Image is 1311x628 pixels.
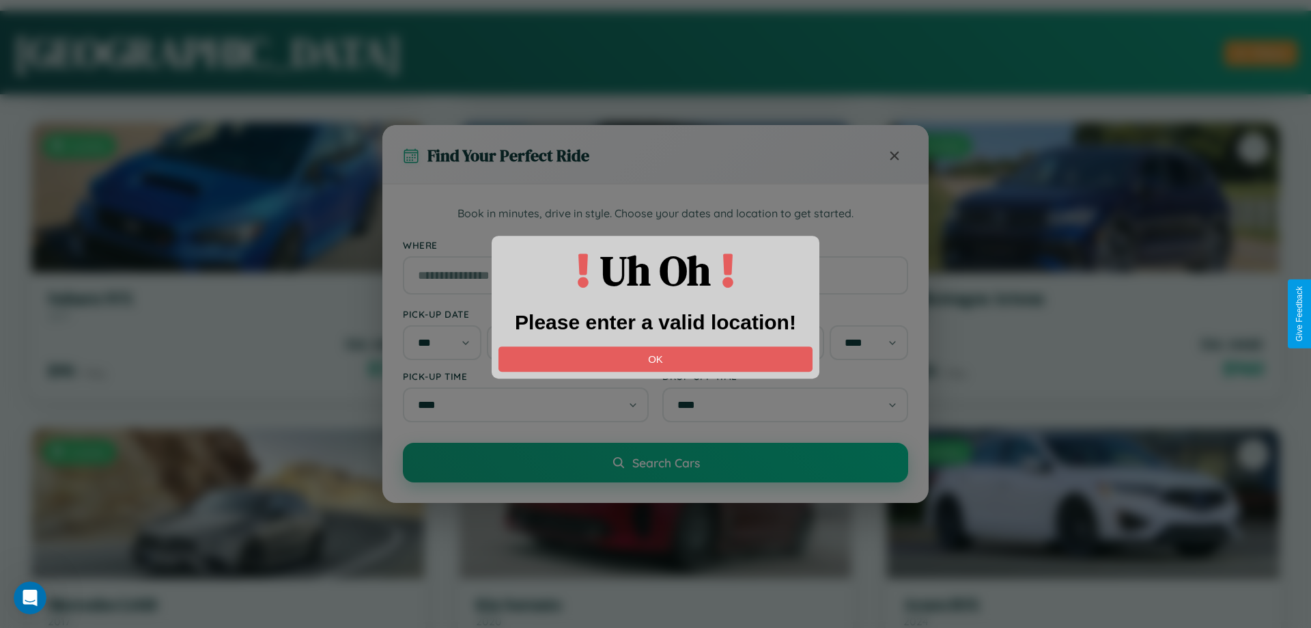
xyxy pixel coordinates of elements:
label: Pick-up Date [403,308,649,320]
label: Where [403,239,908,251]
span: Search Cars [632,455,700,470]
h3: Find Your Perfect Ride [427,144,589,167]
label: Pick-up Time [403,370,649,382]
p: Book in minutes, drive in style. Choose your dates and location to get started. [403,205,908,223]
label: Drop-off Time [662,370,908,382]
label: Drop-off Date [662,308,908,320]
